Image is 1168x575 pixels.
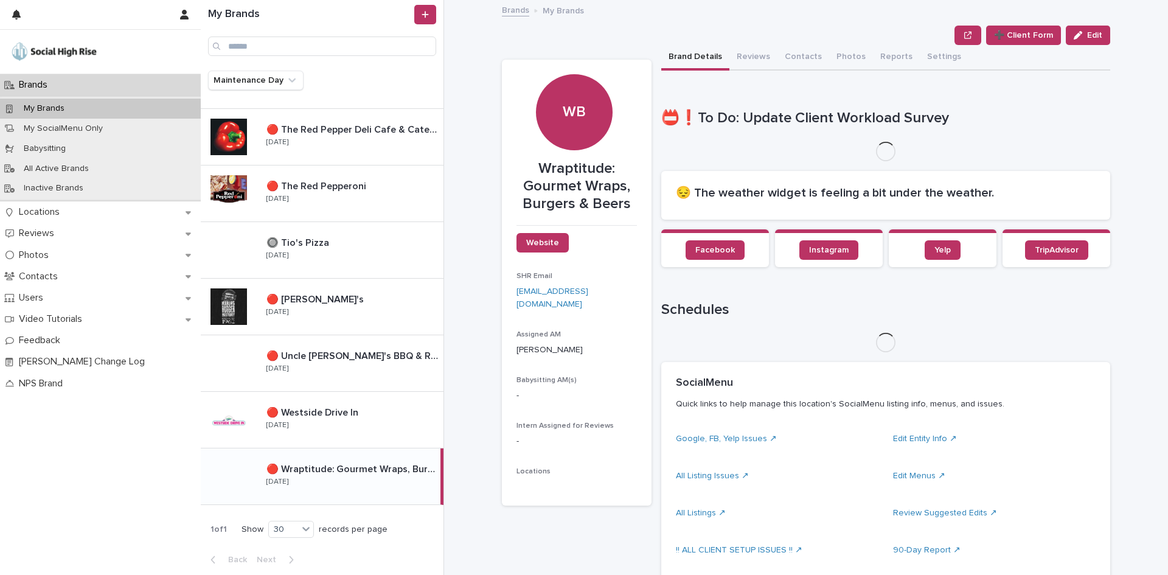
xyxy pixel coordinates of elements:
p: 🔴 The Red Pepper Deli Cafe & Catering [266,122,441,136]
p: Brands [14,79,57,91]
button: Back [201,554,252,565]
span: Website [526,239,559,247]
p: Photos [14,249,58,261]
button: Edit [1066,26,1110,45]
a: 🔴 Wraptitude: Gourmet Wraps, Burgers & Beers🔴 Wraptitude: Gourmet Wraps, Burgers & Beers [DATE] [201,448,443,505]
p: [DATE] [266,138,288,147]
span: Assigned AM [516,331,561,338]
span: TripAdvisor [1035,246,1079,254]
p: records per page [319,524,388,535]
p: 🔴 Wraptitude: Gourmet Wraps, Burgers & Beers [266,461,438,475]
a: 🔴 Westside Drive In🔴 Westside Drive In [DATE] [201,392,443,448]
p: Locations [14,206,69,218]
a: Edit Menus ↗ [893,472,945,480]
p: 🔴 Uncle [PERSON_NAME]'s BBQ & Ribhouse [266,348,441,362]
p: My SocialMenu Only [14,124,113,134]
p: My Brands [14,103,74,114]
span: Instagram [809,246,849,254]
span: Edit [1087,31,1102,40]
p: Feedback [14,335,70,346]
div: WB [536,27,612,121]
a: Brands [502,2,529,16]
a: All Listings ↗ [676,509,726,517]
p: Users [14,292,53,304]
p: 1 of 1 [201,515,237,545]
button: Reports [873,45,920,71]
button: Reviews [729,45,777,71]
a: !! ALL CLIENT SETUP ISSUES !! ↗ [676,546,802,554]
p: 🔴 Westside Drive In [266,405,361,419]
a: 🔴 Uncle [PERSON_NAME]'s BBQ & Ribhouse🔴 Uncle [PERSON_NAME]'s BBQ & Ribhouse [DATE] [201,335,443,392]
span: ➕ Client Form [994,29,1053,41]
p: [PERSON_NAME] Change Log [14,356,155,368]
p: [DATE] [266,478,288,486]
span: Babysitting AM(s) [516,377,577,384]
p: NPS Brand [14,378,72,389]
p: [DATE] [266,421,288,430]
p: 🔘 Tio's Pizza [266,235,332,249]
span: Facebook [695,246,735,254]
img: o5DnuTxEQV6sW9jFYBBf [10,40,99,64]
p: - [516,435,637,448]
a: 🔴 The Red Pepperoni🔴 The Red Pepperoni [DATE] [201,166,443,222]
a: Review Suggested Edits ↗ [893,509,997,517]
span: Locations [516,468,551,475]
button: Contacts [777,45,829,71]
p: Show [242,524,263,535]
p: Reviews [14,228,64,239]
p: [DATE] [266,364,288,373]
span: Yelp [934,246,951,254]
a: [EMAIL_ADDRESS][DOMAIN_NAME] [516,287,588,308]
h1: My Brands [208,8,412,21]
button: Photos [829,45,873,71]
button: Next [252,554,304,565]
a: All Listing Issues ↗ [676,472,749,480]
p: 🔴 The Red Pepperoni [266,178,369,192]
p: 🔴 [PERSON_NAME]'s [266,291,366,305]
p: - [516,389,637,402]
p: Contacts [14,271,68,282]
h2: SocialMenu [676,377,733,390]
a: Facebook [686,240,745,260]
p: Video Tutorials [14,313,92,325]
p: My Brands [543,3,584,16]
p: Inactive Brands [14,183,93,193]
a: 🔴 [PERSON_NAME]'s🔴 [PERSON_NAME]'s [DATE] [201,279,443,335]
p: [DATE] [266,251,288,260]
p: Wraptitude: Gourmet Wraps, Burgers & Beers [516,160,637,212]
p: Quick links to help manage this location's SocialMenu listing info, menus, and issues. [676,399,1091,409]
a: Edit Entity Info ↗ [893,434,957,443]
p: Babysitting [14,144,75,154]
h2: 😔 The weather widget is feeling a bit under the weather. [676,186,1096,200]
button: Settings [920,45,968,71]
button: Maintenance Day [208,71,304,90]
div: 30 [269,523,298,536]
span: Intern Assigned for Reviews [516,422,614,430]
span: Back [221,556,247,564]
a: Website [516,233,569,253]
button: ➕ Client Form [986,26,1061,45]
a: 🔘 Tio's Pizza🔘 Tio's Pizza [DATE] [201,222,443,279]
p: [DATE] [266,308,288,316]
p: [DATE] [266,195,288,203]
button: Brand Details [661,45,729,71]
a: Google, FB, Yelp Issues ↗ [676,434,777,443]
a: 🔴 The Red Pepper Deli Cafe & Catering🔴 The Red Pepper Deli Cafe & Catering [DATE] [201,109,443,166]
input: Search [208,37,436,56]
a: Instagram [799,240,858,260]
a: TripAdvisor [1025,240,1088,260]
span: SHR Email [516,273,552,280]
a: Yelp [925,240,961,260]
h1: Schedules [661,301,1110,319]
h1: 📛❗To Do: Update Client Workload Survey [661,110,1110,127]
p: [PERSON_NAME] [516,344,637,357]
span: Next [257,556,283,564]
p: All Active Brands [14,164,99,174]
a: 90-Day Report ↗ [893,546,961,554]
